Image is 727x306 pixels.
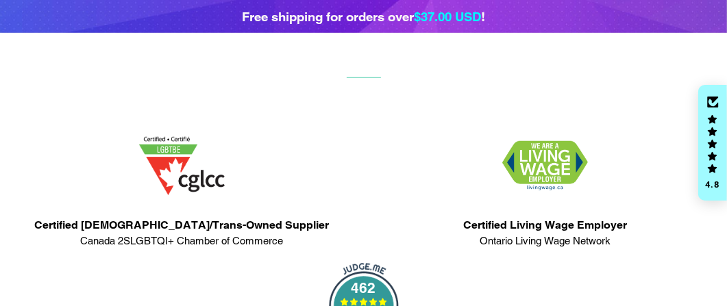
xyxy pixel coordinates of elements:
span: Ontario Living Wage Network [463,233,627,249]
div: Click to open Judge.me floating reviews tab [698,85,727,201]
div: 462 [312,281,415,295]
img: 1705457225.png [139,137,225,195]
span: Certified Living Wage Employer [463,217,627,233]
span: Certified [DEMOGRAPHIC_DATA]/Trans-Owned Supplier [34,217,329,233]
img: 1706832627.png [502,141,588,191]
span: Canada 2SLGBTQI+ Chamber of Commerce [34,233,329,249]
div: Free shipping for orders over ! [242,7,485,26]
div: 4.8 [704,180,721,189]
span: $37.00 USD [414,9,481,24]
